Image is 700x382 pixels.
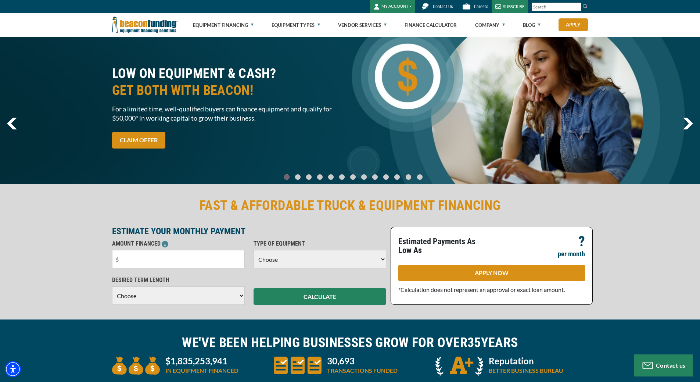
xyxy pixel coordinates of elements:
[404,174,413,180] a: Go To Slide 11
[112,250,245,268] input: $
[656,362,686,369] span: Contact us
[475,13,505,37] a: Company
[578,237,585,246] p: ?
[7,118,17,129] img: Left Navigator
[112,65,346,99] h2: LOW ON EQUIPMENT & CASH?
[193,13,254,37] a: Equipment Financing
[489,366,563,375] p: BETTER BUSINESS BUREAU
[435,357,483,376] img: A + icon
[392,174,402,180] a: Go To Slide 10
[337,174,346,180] a: Go To Slide 5
[381,174,390,180] a: Go To Slide 9
[304,174,313,180] a: Go To Slide 2
[112,276,245,285] p: DESIRED TERM LENGTH
[112,104,346,123] span: For a limited time, well-qualified buyers can finance equipment and qualify for $50,000* in worki...
[282,174,291,180] a: Go To Slide 0
[272,13,320,37] a: Equipment Types
[165,366,238,375] p: IN EQUIPMENT FINANCED
[559,18,588,31] a: Apply
[327,357,398,365] p: 30,693
[274,357,322,374] img: three document icons to convery large amount of transactions funded
[398,286,565,293] span: *Calculation does not represent an approval or exact loan amount.
[634,354,693,376] button: Contact us
[467,335,481,350] span: 35
[370,174,379,180] a: Go To Slide 8
[683,118,693,129] a: next
[112,197,588,214] h2: FAST & AFFORDABLE TRUCK & EQUIPMENT FINANCING
[112,227,386,236] p: ESTIMATE YOUR MONTHLY PAYMENT
[165,357,238,365] p: $1,835,253,941
[338,13,387,37] a: Vendor Services
[348,174,357,180] a: Go To Slide 6
[112,239,245,248] p: AMOUNT FINANCED
[415,174,424,180] a: Go To Slide 12
[558,250,585,258] p: per month
[582,3,588,9] img: Search
[433,4,453,9] span: Contact Us
[315,174,324,180] a: Go To Slide 3
[112,82,346,99] span: GET BOTH WITH BEACON!
[523,13,541,37] a: Blog
[326,174,335,180] a: Go To Slide 4
[112,357,160,375] img: three money bags to convey large amount of equipment financed
[683,118,693,129] img: Right Navigator
[112,334,588,351] h2: WE'VE BEEN HELPING BUSINESSES GROW FOR OVER YEARS
[405,13,457,37] a: Finance Calculator
[398,265,585,281] a: APPLY NOW
[359,174,368,180] a: Go To Slide 7
[293,174,302,180] a: Go To Slide 1
[574,4,579,10] a: Clear search text
[5,361,21,377] div: Accessibility Menu
[112,13,177,37] img: Beacon Funding Corporation logo
[474,4,488,9] span: Careers
[489,357,563,365] p: Reputation
[112,132,165,149] a: CLAIM OFFER
[532,3,581,11] input: Search
[254,288,386,305] button: CALCULATE
[7,118,17,129] a: previous
[398,237,487,255] p: Estimated Payments As Low As
[327,366,398,375] p: TRANSACTIONS FUNDED
[254,239,386,248] p: TYPE OF EQUIPMENT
